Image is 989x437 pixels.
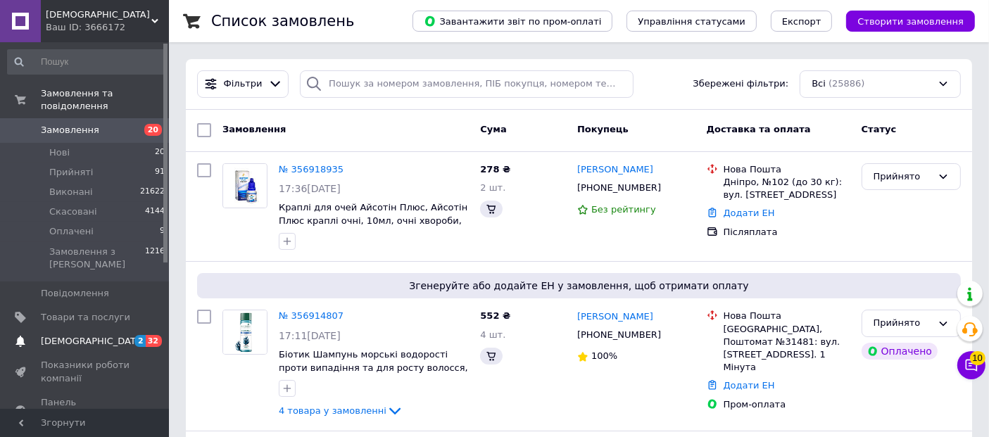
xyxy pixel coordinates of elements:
span: Замовлення та повідомлення [41,87,169,113]
span: Статус [862,124,897,134]
input: Пошук за номером замовлення, ПІБ покупця, номером телефону, Email, номером накладної [300,70,633,98]
div: Нова Пошта [724,310,850,322]
span: Оплачені [49,225,94,238]
a: Створити замовлення [832,15,975,26]
div: Післяплата [724,226,850,239]
span: АюрведаВін [46,8,151,21]
span: 2 [134,335,146,347]
span: Без рейтингу [591,204,656,215]
button: Управління статусами [626,11,757,32]
span: Показники роботи компанії [41,359,130,384]
button: Експорт [771,11,833,32]
span: Нові [49,146,70,159]
span: 17:36[DATE] [279,183,341,194]
a: 4 товара у замовленні [279,405,403,416]
span: Всі [812,77,826,91]
span: (25886) [829,78,865,89]
div: Пром-оплата [724,398,850,411]
span: 278 ₴ [480,164,510,175]
span: Замовлення [222,124,286,134]
div: Оплачено [862,343,938,360]
span: 17:11[DATE] [279,330,341,341]
span: Управління статусами [638,16,745,27]
span: Cума [480,124,506,134]
span: Замовлення [41,124,99,137]
a: Фото товару [222,163,267,208]
span: Товари та послуги [41,311,130,324]
img: Фото товару [223,310,267,354]
a: Біотик Шампунь морські водорості проти випадіння та для росту волосся, 190 мл, Biotique Ocean Kelp [279,349,468,386]
div: Прийнято [874,316,932,331]
button: Завантажити звіт по пром-оплаті [412,11,612,32]
a: Додати ЕН [724,208,775,218]
a: Краплі для очей Айсотін Плюс, Айсотін Плюс краплі очні, 10мл, очні хвороби, Isotine Plus, [MEDICA... [279,202,467,239]
span: 20 [155,146,165,159]
span: Прийняті [49,166,93,179]
span: 21622 [140,186,165,198]
a: [PERSON_NAME] [577,163,653,177]
div: Нова Пошта [724,163,850,176]
span: 100% [591,350,617,361]
div: [PHONE_NUMBER] [574,179,664,197]
span: Виконані [49,186,93,198]
a: Фото товару [222,310,267,355]
span: Експорт [782,16,821,27]
span: 4 товара у замовленні [279,405,386,416]
span: 9 [160,225,165,238]
span: Згенеруйте або додайте ЕН у замовлення, щоб отримати оплату [203,279,955,293]
span: Створити замовлення [857,16,964,27]
div: Ваш ID: 3666172 [46,21,169,34]
h1: Список замовлень [211,13,354,30]
span: Доставка та оплата [707,124,811,134]
span: 20 [144,124,162,136]
span: Повідомлення [41,287,109,300]
span: 2 шт. [480,182,505,193]
span: [DEMOGRAPHIC_DATA] [41,335,145,348]
img: Фото товару [224,164,266,208]
span: Фільтри [224,77,263,91]
span: Збережені фільтри: [693,77,788,91]
span: 32 [146,335,162,347]
span: Панель управління [41,396,130,422]
span: 1216 [145,246,165,271]
span: 552 ₴ [480,310,510,321]
span: Покупець [577,124,629,134]
span: 10 [970,351,985,365]
span: 4144 [145,205,165,218]
button: Створити замовлення [846,11,975,32]
div: [PHONE_NUMBER] [574,326,664,344]
div: Дніпро, №102 (до 30 кг): вул. [STREET_ADDRESS] [724,176,850,201]
a: № 356918935 [279,164,344,175]
span: 4 шт. [480,329,505,340]
a: [PERSON_NAME] [577,310,653,324]
div: Прийнято [874,170,932,184]
span: Скасовані [49,205,97,218]
input: Пошук [7,49,166,75]
span: Завантажити звіт по пром-оплаті [424,15,601,27]
div: [GEOGRAPHIC_DATA], Поштомат №31481: вул. [STREET_ADDRESS]. 1 Мінута [724,323,850,374]
button: Чат з покупцем10 [957,351,985,379]
span: Замовлення з [PERSON_NAME] [49,246,145,271]
span: 91 [155,166,165,179]
a: Додати ЕН [724,380,775,391]
a: № 356914807 [279,310,344,321]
